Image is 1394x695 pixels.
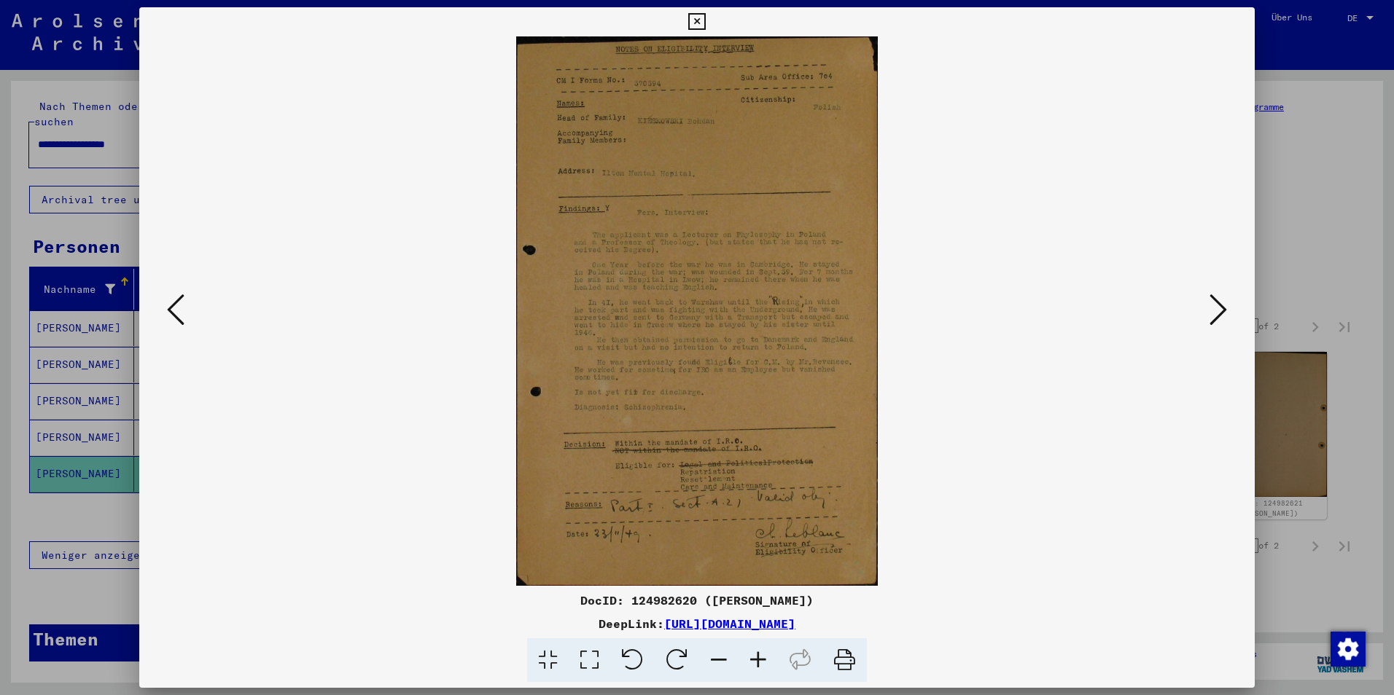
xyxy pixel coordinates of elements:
a: [URL][DOMAIN_NAME] [664,616,795,631]
img: Zustimmung ändern [1331,632,1366,667]
div: DocID: 124982620 ([PERSON_NAME]) [139,592,1255,609]
img: 001.jpg [189,36,1205,586]
div: Zustimmung ändern [1330,631,1365,666]
div: DeepLink: [139,615,1255,632]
